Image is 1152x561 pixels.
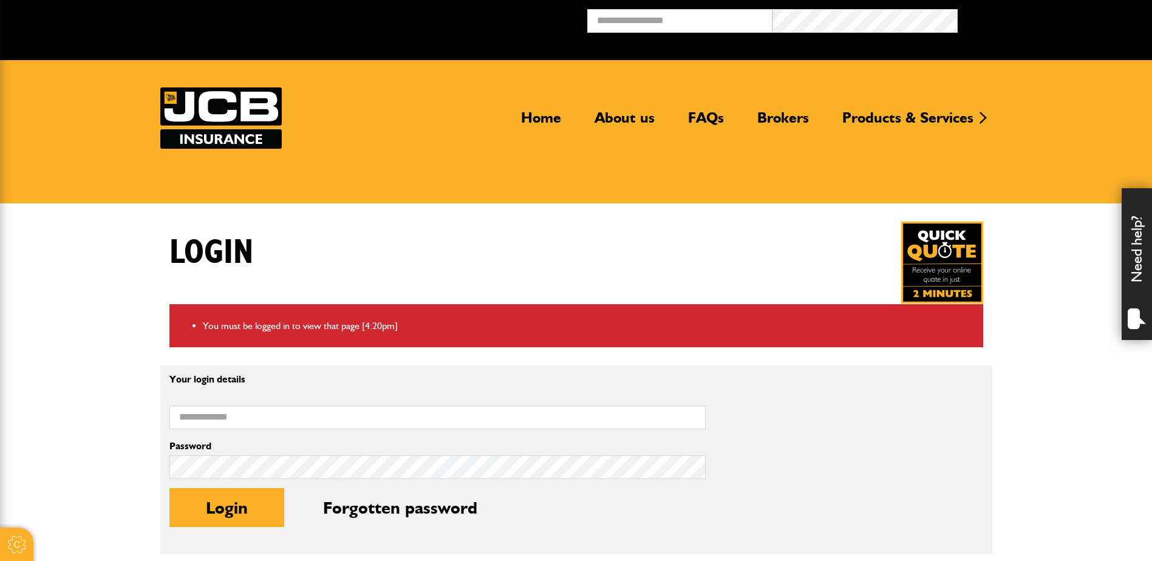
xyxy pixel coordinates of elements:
[169,375,706,384] p: Your login details
[160,87,282,149] a: JCB Insurance Services
[585,109,664,137] a: About us
[958,9,1143,28] button: Broker Login
[901,222,983,304] a: Get your insurance quote in just 2-minutes
[901,222,983,304] img: Quick Quote
[287,488,514,527] button: Forgotten password
[679,109,733,137] a: FAQs
[833,109,983,137] a: Products & Services
[748,109,818,137] a: Brokers
[203,318,974,334] li: You must be logged in to view that page [4:20pm]
[169,233,253,273] h1: Login
[512,109,570,137] a: Home
[169,488,284,527] button: Login
[1122,188,1152,340] div: Need help?
[169,441,706,451] label: Password
[160,87,282,149] img: JCB Insurance Services logo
